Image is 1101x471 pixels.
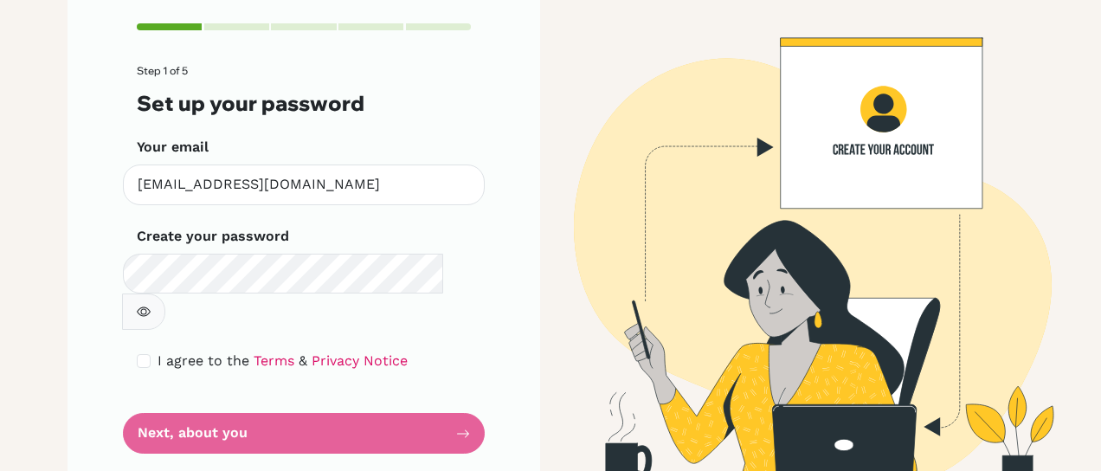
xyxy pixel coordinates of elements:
[254,352,294,369] a: Terms
[137,64,188,77] span: Step 1 of 5
[137,137,209,158] label: Your email
[312,352,408,369] a: Privacy Notice
[123,165,485,205] input: Insert your email*
[137,226,289,247] label: Create your password
[158,352,249,369] span: I agree to the
[137,91,471,116] h3: Set up your password
[299,352,307,369] span: &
